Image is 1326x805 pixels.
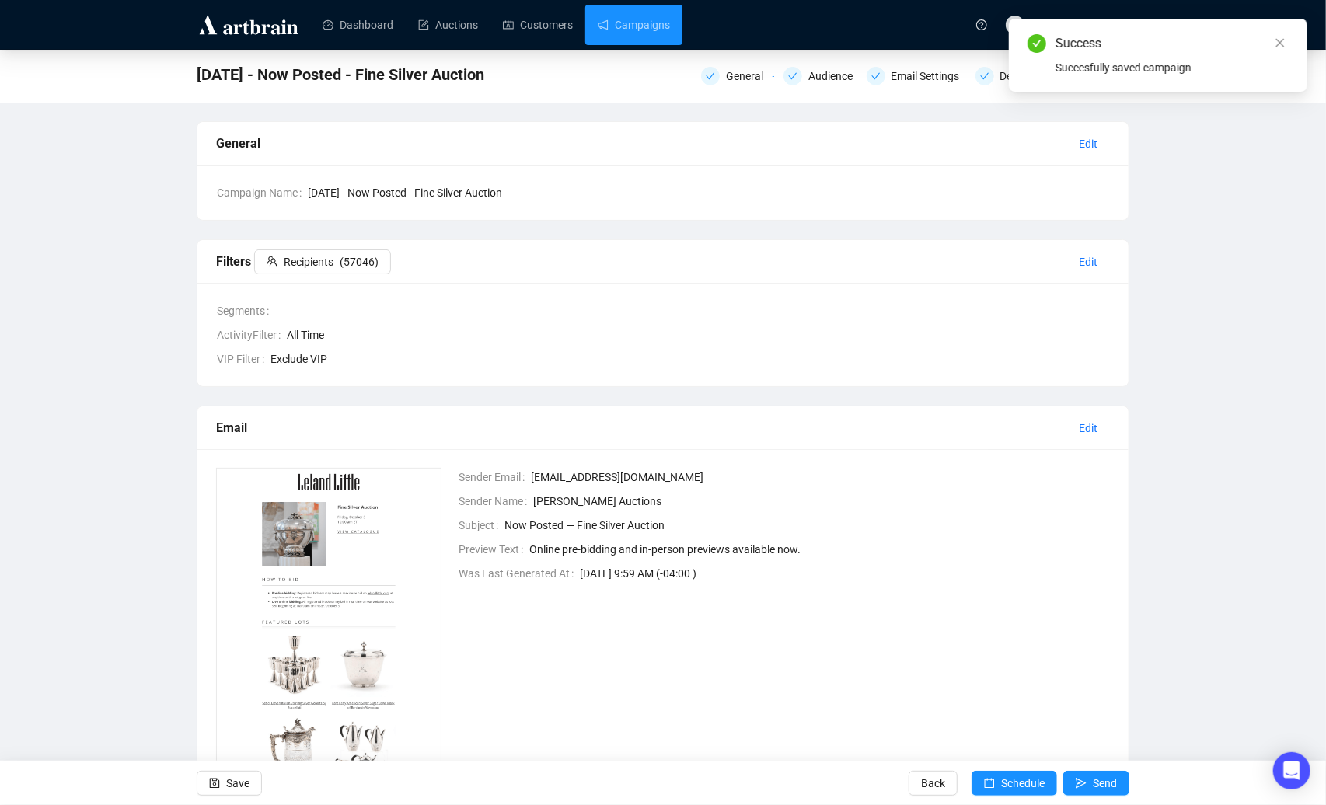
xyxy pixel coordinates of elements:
span: Online pre-bidding and in-person previews available now. [530,541,1111,558]
a: Customers [503,5,573,45]
button: Save [197,771,262,796]
div: Email Settings [867,67,966,85]
span: [DATE] 9:59 AM (-04:00 ) [581,565,1111,582]
div: Success [1056,34,1289,53]
span: Send [1093,761,1117,805]
div: Open Intercom Messenger [1273,752,1310,789]
a: Auctions [418,5,478,45]
span: Now Posted — Fine Silver Auction [505,517,1111,534]
span: Save [226,761,249,805]
span: check [980,71,989,81]
span: Segments [217,302,275,319]
span: Edit [1079,253,1097,270]
img: 1758560880421-HhmWkZoxXbOXRaj1.png [216,468,441,780]
span: [DATE] - Now Posted - Fine Silver Auction [308,184,1110,201]
span: Sender Name [459,493,534,510]
a: Campaigns [598,5,670,45]
button: Send [1063,771,1129,796]
span: Filters [216,254,391,269]
span: check [706,71,715,81]
span: save [209,778,220,789]
button: Back [909,771,958,796]
span: Back [921,761,945,805]
div: General [726,67,773,85]
img: logo [197,12,301,37]
div: Design [1000,67,1042,85]
div: Design [975,67,1049,85]
a: Close [1272,34,1289,51]
button: Edit [1066,416,1110,441]
div: Email [216,418,1066,437]
div: Succesfully saved campaign [1056,59,1289,76]
span: send [1076,778,1087,789]
div: General [216,134,1066,153]
div: Email Settings [892,67,969,85]
span: ActivityFilter [217,326,287,343]
span: question-circle [976,19,987,30]
span: Recipients [284,253,333,270]
button: Edit [1066,249,1110,274]
span: check-circle [1028,34,1046,53]
span: Edit [1079,420,1097,437]
span: [EMAIL_ADDRESS][DOMAIN_NAME] [532,469,1111,486]
span: Exclude VIP [270,350,1110,368]
span: 9-22-25 - Now Posted - Fine Silver Auction [197,62,484,87]
span: team [267,256,277,267]
span: Sender Email [459,469,532,486]
span: Campaign Name [217,184,308,201]
button: Edit [1066,131,1110,156]
span: HA [1009,18,1021,32]
span: check [788,71,797,81]
span: Edit [1079,135,1097,152]
div: General [701,67,774,85]
span: calendar [984,778,995,789]
div: Audience [808,67,862,85]
div: Audience [783,67,857,85]
button: Schedule [972,771,1057,796]
span: ( 57046 ) [340,253,379,270]
span: check [871,71,881,81]
span: Preview Text [459,541,530,558]
span: close [1275,37,1286,48]
span: [PERSON_NAME] Auctions [534,493,1111,510]
span: VIP Filter [217,350,270,368]
span: Subject [459,517,505,534]
span: All Time [287,326,1110,343]
span: Was Last Generated At [459,565,581,582]
span: Schedule [1001,761,1045,805]
a: Dashboard [323,5,393,45]
button: Recipients(57046) [254,249,391,274]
